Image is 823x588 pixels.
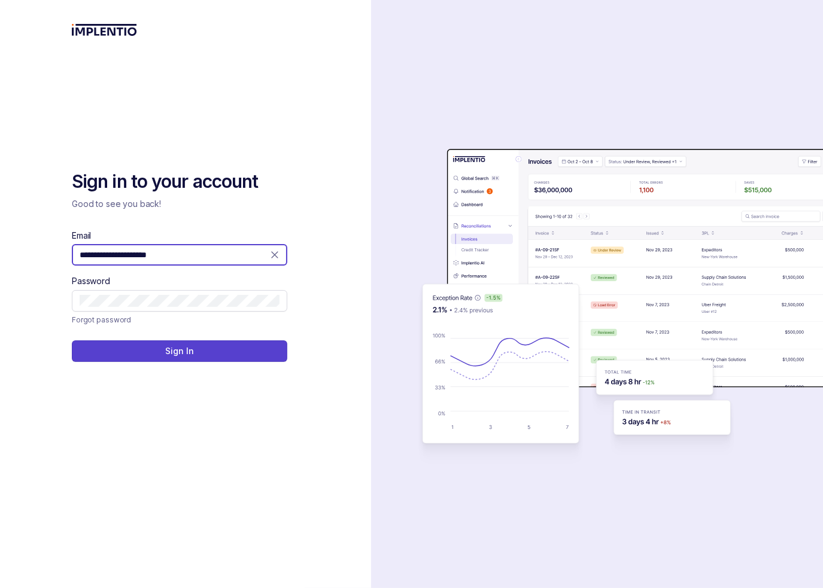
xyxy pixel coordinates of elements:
[72,314,131,326] p: Forgot password
[72,198,287,210] p: Good to see you back!
[72,24,137,36] img: logo
[165,345,193,357] p: Sign In
[72,170,287,194] h2: Sign in to your account
[72,340,287,362] button: Sign In
[72,230,91,242] label: Email
[72,275,110,287] label: Password
[72,314,131,326] a: Link Forgot password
